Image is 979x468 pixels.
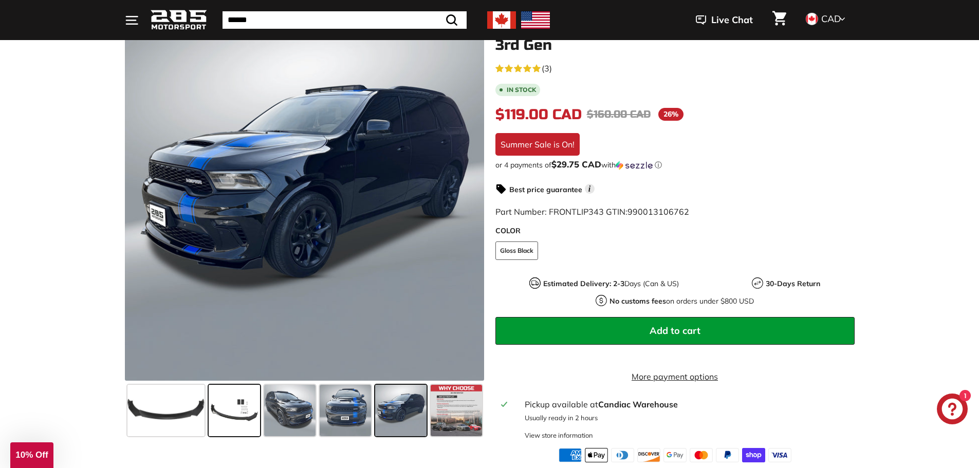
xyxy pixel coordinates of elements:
strong: Estimated Delivery: 2-3 [543,279,624,288]
a: More payment options [495,370,855,383]
img: diners_club [611,448,634,462]
div: Summer Sale is On! [495,133,580,156]
img: shopify_pay [742,448,765,462]
span: Live Chat [711,13,753,27]
span: 10% Off [15,450,48,460]
a: Cart [766,3,792,38]
img: Sezzle [616,161,653,170]
button: Live Chat [682,7,766,33]
img: master [690,448,713,462]
inbox-online-store-chat: Shopify online store chat [934,394,971,427]
a: 5.0 rating (3 votes) [495,61,855,74]
div: 10% Off [10,442,53,468]
span: Part Number: FRONTLIP343 GTIN: [495,207,689,217]
span: $29.75 CAD [551,159,601,170]
img: google_pay [663,448,687,462]
span: 990013106762 [627,207,689,217]
p: Usually ready in 2 hours [525,413,848,423]
span: i [585,184,595,194]
span: $119.00 CAD [495,106,582,123]
span: Add to cart [650,325,700,336]
button: Add to cart [495,317,855,345]
span: (3) [542,62,552,74]
div: or 4 payments of$29.75 CADwithSezzle Click to learn more about Sezzle [495,160,855,170]
img: paypal [716,448,739,462]
label: COLOR [495,226,855,236]
img: Logo_285_Motorsport_areodynamics_components [151,8,207,32]
strong: Candiac Warehouse [598,399,678,409]
strong: No customs fees [609,296,666,306]
img: discover [637,448,660,462]
b: In stock [507,87,536,93]
strong: 30-Days Return [766,279,820,288]
input: Search [223,11,467,29]
div: or 4 payments of with [495,160,855,170]
p: Days (Can & US) [543,278,679,289]
span: CAD [821,13,841,25]
div: Pickup available at [525,398,848,410]
img: visa [768,448,791,462]
img: american_express [559,448,582,462]
strong: Best price guarantee [509,185,582,194]
p: on orders under $800 USD [609,296,754,307]
div: View store information [525,430,593,440]
span: 26% [658,108,684,121]
h1: Front Lip Splitter - [DATE]-[DATE] Dodge Durango 3rd Gen [495,22,855,53]
img: apple_pay [585,448,608,462]
span: $160.00 CAD [587,108,651,121]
